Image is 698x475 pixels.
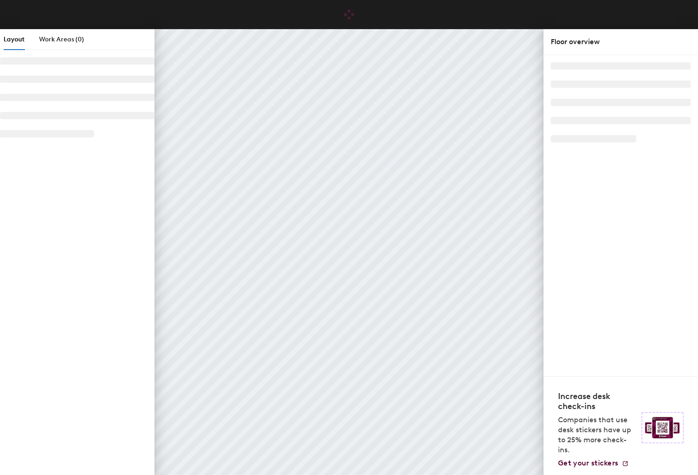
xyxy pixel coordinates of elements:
[558,415,636,455] p: Companies that use desk stickers have up to 25% more check-ins.
[642,412,683,443] img: Sticker logo
[39,35,84,43] span: Work Areas (0)
[558,459,629,468] a: Get your stickers
[558,391,636,411] h4: Increase desk check-ins
[558,459,618,467] span: Get your stickers
[551,36,691,47] div: Floor overview
[4,35,25,43] span: Layout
